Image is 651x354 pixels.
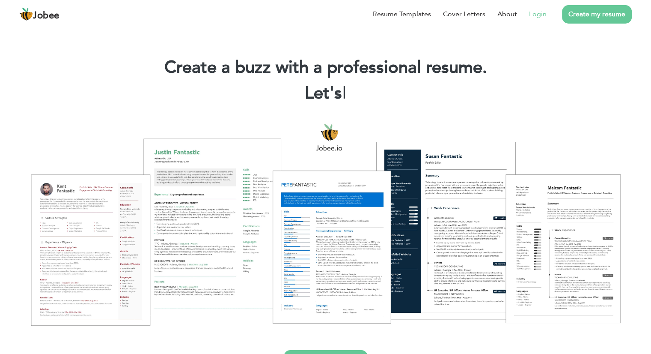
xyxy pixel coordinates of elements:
[373,9,431,19] a: Resume Templates
[13,82,638,105] h2: Let's
[19,7,59,21] a: Jobee
[443,9,485,19] a: Cover Letters
[529,9,547,19] a: Login
[562,5,632,24] a: Create my resume
[33,11,59,21] span: Jobee
[19,7,33,21] img: jobee.io
[342,81,346,105] span: |
[13,57,638,79] h1: Create a buzz with a professional resume.
[497,9,517,19] a: About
